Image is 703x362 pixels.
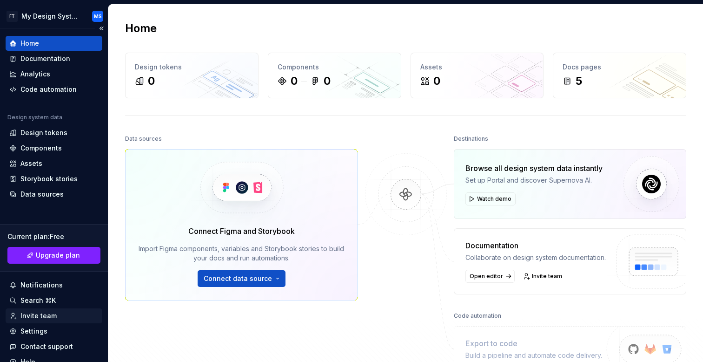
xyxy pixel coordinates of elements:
div: Data sources [125,132,162,145]
div: Design tokens [20,128,67,137]
a: Docs pages5 [553,53,686,98]
a: Data sources [6,187,102,202]
div: Settings [20,327,47,336]
div: FT [7,11,18,22]
div: Storybook stories [20,174,78,184]
div: Code automation [20,85,77,94]
button: Search ⌘K [6,293,102,308]
div: Docs pages [563,62,676,72]
a: Storybook stories [6,171,102,186]
div: Build a pipeline and automate code delivery. [465,351,602,360]
a: Assets0 [411,53,544,98]
h2: Home [125,21,157,36]
div: Search ⌘K [20,296,56,305]
div: 0 [148,74,155,89]
div: Assets [20,159,42,168]
div: Browse all design system data instantly [465,163,603,174]
div: Invite team [20,311,57,321]
div: Data sources [20,190,64,199]
div: Assets [420,62,534,72]
span: Watch demo [477,195,511,203]
span: Connect data source [204,274,272,283]
div: Notifications [20,280,63,290]
button: FTMy Design SystemMS [2,6,106,26]
div: 0 [433,74,440,89]
div: Code automation [454,309,501,322]
span: Invite team [532,273,562,280]
a: Invite team [6,308,102,323]
a: Analytics [6,67,102,82]
a: Open editor [465,270,515,283]
button: Collapse sidebar [95,22,108,35]
a: Assets [6,156,102,171]
a: Invite team [520,270,566,283]
div: Set up Portal and discover Supernova AI. [465,176,603,185]
div: Home [20,39,39,48]
div: MS [94,13,102,20]
a: Design tokens [6,125,102,140]
div: Components [20,143,62,153]
span: Upgrade plan [36,251,80,260]
button: Watch demo [465,192,516,205]
a: Design tokens0 [125,53,259,98]
a: Documentation [6,51,102,66]
div: Import Figma components, variables and Storybook stories to build your docs and run automations. [139,244,344,263]
div: My Design System [21,12,81,21]
div: Components [278,62,391,72]
button: Contact support [6,339,102,354]
div: Current plan : Free [7,232,100,241]
button: Upgrade plan [7,247,100,264]
div: Connect Figma and Storybook [188,225,295,237]
div: 0 [291,74,298,89]
div: Analytics [20,69,50,79]
button: Notifications [6,278,102,293]
div: Contact support [20,342,73,351]
div: 0 [324,74,331,89]
div: Destinations [454,132,488,145]
div: 5 [576,74,582,89]
a: Components [6,141,102,156]
a: Components00 [268,53,401,98]
div: Documentation [465,240,606,251]
div: Collaborate on design system documentation. [465,253,606,262]
a: Home [6,36,102,51]
div: Design tokens [135,62,249,72]
div: Design system data [7,114,62,121]
div: Export to code [465,338,602,349]
button: Connect data source [198,270,285,287]
a: Code automation [6,82,102,97]
span: Open editor [470,273,503,280]
a: Settings [6,324,102,339]
div: Documentation [20,54,70,63]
